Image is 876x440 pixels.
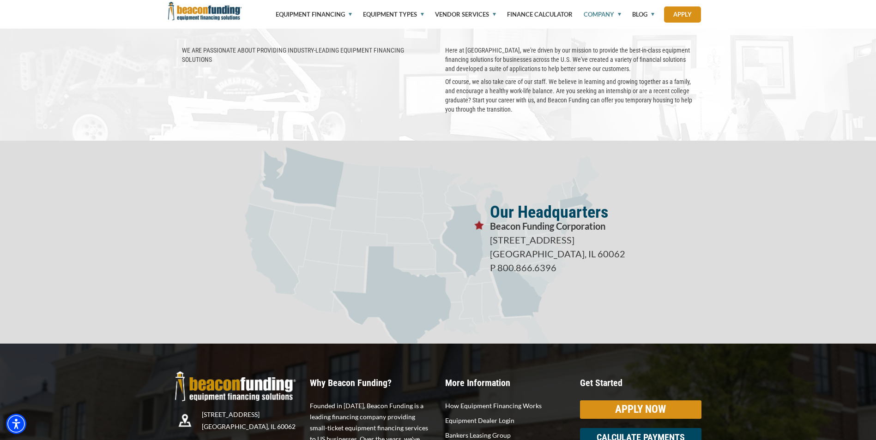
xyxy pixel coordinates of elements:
img: Beacon Funding Corporation [168,2,242,20]
p: [STREET_ADDRESS] [202,410,303,419]
img: Beacon Funding location [175,410,195,430]
a: Equipment Dealer Login [445,415,567,426]
a: APPLY NOW [580,400,701,419]
p: WE ARE PASSIONATE ABOUT PROVIDING INDUSTRY-LEADING EQUIPMENT FINANCING SOLUTIONS [182,46,431,64]
p: [STREET_ADDRESS] [GEOGRAPHIC_DATA], IL 60062 P 800.866.6396 [490,233,701,274]
a: Beacon Funding Corporation [168,7,242,14]
p: Of course, we also take care of our staff. We believe in learning and growing together as a famil... [445,77,695,114]
p: Get Started [580,378,701,387]
p: Beacon Funding Corporation [490,219,701,233]
img: Beacon Funding Logo [175,371,296,401]
p: More Information [445,378,567,387]
p: Why Beacon Funding? [310,378,431,387]
a: Apply [664,6,701,23]
p: Our Headquarters [490,205,701,219]
a: How Equipment Financing Works [445,400,567,411]
div: Accessibility Menu [6,414,26,434]
p: [GEOGRAPHIC_DATA], IL 60062 [202,422,303,431]
p: Here at [GEOGRAPHIC_DATA], we're driven by our mission to provide the best-in-class equipment fin... [445,46,695,73]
